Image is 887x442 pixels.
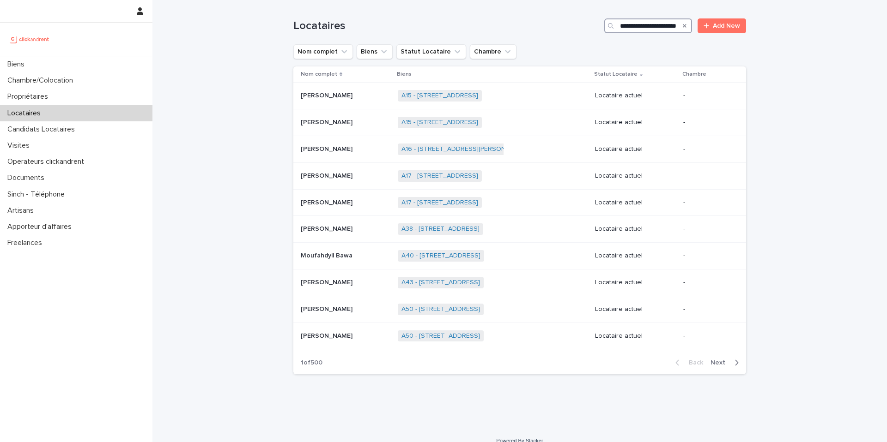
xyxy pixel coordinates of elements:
[707,358,746,367] button: Next
[683,252,731,260] p: -
[301,197,354,207] p: [PERSON_NAME]
[293,109,746,136] tr: [PERSON_NAME][PERSON_NAME] A15 - [STREET_ADDRESS] Locataire actuel-
[301,277,354,287] p: [PERSON_NAME]
[4,157,91,166] p: Operateurs clickandrent
[683,145,731,153] p: -
[470,44,516,59] button: Chambre
[4,173,52,182] p: Documents
[683,225,731,233] p: -
[293,243,746,269] tr: Moufahdyll BawaMoufahdyll Bawa A40 - [STREET_ADDRESS] Locataire actuel-
[4,190,72,199] p: Sinch - Téléphone
[4,206,41,215] p: Artisans
[698,18,746,33] a: Add New
[301,223,354,233] p: [PERSON_NAME]
[683,92,731,100] p: -
[293,19,601,33] h1: Locataires
[357,44,393,59] button: Biens
[683,279,731,287] p: -
[595,199,676,207] p: Locataire actuel
[683,359,703,366] span: Back
[401,172,478,180] a: A17 - [STREET_ADDRESS]
[595,119,676,126] p: Locataire actuel
[293,296,746,323] tr: [PERSON_NAME][PERSON_NAME] A50 - [STREET_ADDRESS] Locataire actuel-
[301,143,354,153] p: [PERSON_NAME]
[594,69,638,79] p: Statut Locataire
[595,252,676,260] p: Locataire actuel
[4,222,79,231] p: Apporteur d'affaires
[396,44,466,59] button: Statut Locataire
[301,304,354,313] p: [PERSON_NAME]
[4,141,37,150] p: Visites
[293,189,746,216] tr: [PERSON_NAME][PERSON_NAME] A17 - [STREET_ADDRESS] Locataire actuel-
[293,162,746,189] tr: [PERSON_NAME][PERSON_NAME] A17 - [STREET_ADDRESS] Locataire actuel-
[293,83,746,109] tr: [PERSON_NAME][PERSON_NAME] A15 - [STREET_ADDRESS] Locataire actuel-
[4,76,80,85] p: Chambre/Colocation
[301,69,337,79] p: Nom complet
[604,18,692,33] input: Search
[4,92,55,101] p: Propriétaires
[401,279,480,287] a: A43 - [STREET_ADDRESS]
[595,92,676,100] p: Locataire actuel
[397,69,412,79] p: Biens
[301,250,354,260] p: Moufahdyll Bawa
[595,145,676,153] p: Locataire actuel
[595,279,676,287] p: Locataire actuel
[4,239,49,247] p: Freelances
[301,330,354,340] p: [PERSON_NAME]
[293,44,353,59] button: Nom complet
[595,225,676,233] p: Locataire actuel
[401,145,529,153] a: A16 - [STREET_ADDRESS][PERSON_NAME]
[668,358,707,367] button: Back
[683,119,731,126] p: -
[301,170,354,180] p: [PERSON_NAME]
[293,216,746,243] tr: [PERSON_NAME][PERSON_NAME] A38 - [STREET_ADDRESS] Locataire actuel-
[401,225,480,233] a: A38 - [STREET_ADDRESS]
[301,90,354,100] p: [PERSON_NAME]
[683,305,731,313] p: -
[711,359,731,366] span: Next
[293,323,746,349] tr: [PERSON_NAME][PERSON_NAME] A50 - [STREET_ADDRESS] Locataire actuel-
[293,269,746,296] tr: [PERSON_NAME][PERSON_NAME] A43 - [STREET_ADDRESS] Locataire actuel-
[713,23,740,29] span: Add New
[7,30,52,48] img: UCB0brd3T0yccxBKYDjQ
[401,199,478,207] a: A17 - [STREET_ADDRESS]
[301,117,354,126] p: [PERSON_NAME]
[401,305,480,313] a: A50 - [STREET_ADDRESS]
[293,136,746,162] tr: [PERSON_NAME][PERSON_NAME] A16 - [STREET_ADDRESS][PERSON_NAME] Locataire actuel-
[595,305,676,313] p: Locataire actuel
[401,119,478,126] a: A15 - [STREET_ADDRESS]
[595,332,676,340] p: Locataire actuel
[4,125,82,134] p: Candidats Locataires
[401,332,480,340] a: A50 - [STREET_ADDRESS]
[682,69,706,79] p: Chambre
[401,252,480,260] a: A40 - [STREET_ADDRESS]
[683,172,731,180] p: -
[683,332,731,340] p: -
[683,199,731,207] p: -
[401,92,478,100] a: A15 - [STREET_ADDRESS]
[4,60,32,69] p: Biens
[595,172,676,180] p: Locataire actuel
[4,109,48,118] p: Locataires
[293,352,330,374] p: 1 of 500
